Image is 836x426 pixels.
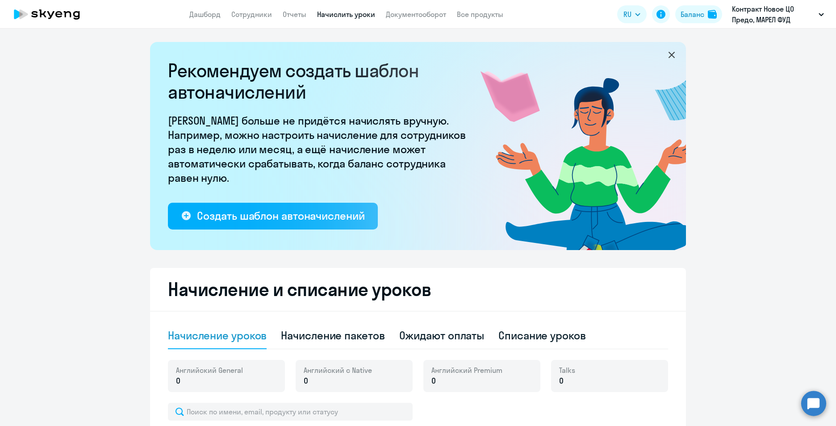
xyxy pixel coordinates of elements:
a: Все продукты [457,10,503,19]
button: Контракт Новое ЦО Предо, МАРЕЛ ФУД СИСТЕМС, ООО [727,4,828,25]
div: Начисление уроков [168,328,267,342]
div: Списание уроков [498,328,586,342]
span: Английский General [176,365,243,375]
button: Балансbalance [675,5,722,23]
button: Создать шаблон автоначислений [168,203,378,230]
button: RU [617,5,647,23]
a: Начислить уроки [317,10,375,19]
p: Контракт Новое ЦО Предо, МАРЕЛ ФУД СИСТЕМС, ООО [732,4,815,25]
h2: Рекомендуем создать шаблон автоначислений [168,60,472,103]
h2: Начисление и списание уроков [168,279,668,300]
a: Отчеты [283,10,306,19]
p: [PERSON_NAME] больше не придётся начислять вручную. Например, можно настроить начисление для сотр... [168,113,472,185]
span: Английский с Native [304,365,372,375]
span: RU [623,9,631,20]
div: Баланс [681,9,704,20]
a: Дашборд [189,10,221,19]
div: Ожидают оплаты [399,328,485,342]
span: Английский Premium [431,365,502,375]
input: Поиск по имени, email, продукту или статусу [168,403,413,421]
span: Talks [559,365,575,375]
div: Начисление пакетов [281,328,385,342]
span: 0 [304,375,308,387]
span: 0 [559,375,564,387]
a: Документооборот [386,10,446,19]
span: 0 [176,375,180,387]
img: balance [708,10,717,19]
a: Сотрудники [231,10,272,19]
span: 0 [431,375,436,387]
div: Создать шаблон автоначислений [197,209,364,223]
